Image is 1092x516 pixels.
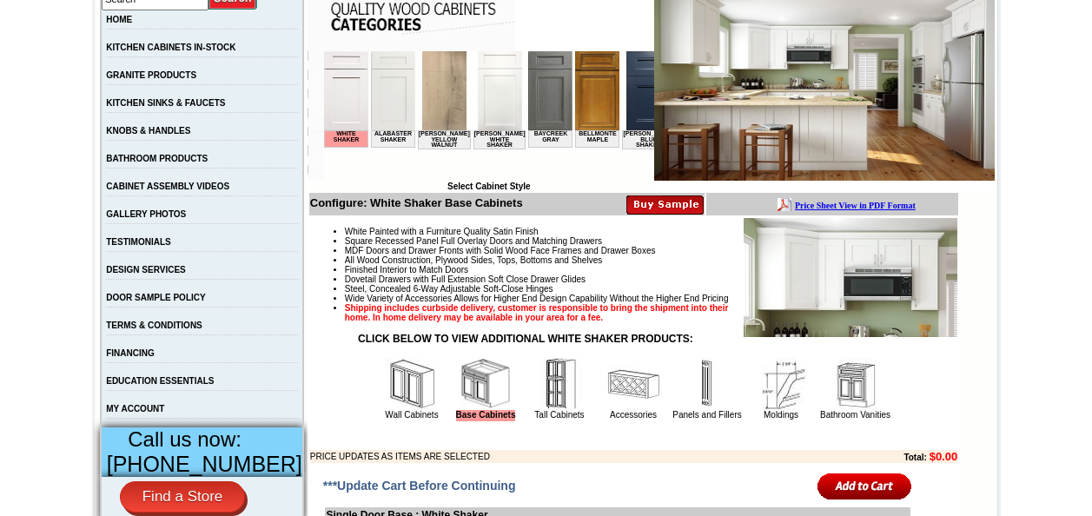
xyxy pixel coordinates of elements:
[106,43,235,52] a: KITCHEN CABINETS IN-STOCK
[106,265,186,275] a: DESIGN SERVICES
[607,358,659,410] img: Accessories
[106,293,205,302] a: DOOR SAMPLE POLICY
[672,410,741,420] a: Panels and Fillers
[764,410,798,420] a: Moldings
[20,7,141,17] b: Price Sheet View in PDF Format
[106,209,186,219] a: GALLERY PHOTOS
[106,348,155,358] a: FINANCING
[310,196,523,209] b: Configure: White Shaker Base Cabinets
[345,236,957,246] li: Square Recessed Panel Full Overlay Doors and Matching Drawers
[106,15,132,24] a: HOME
[106,404,164,413] a: MY ACCOUNT
[345,303,729,322] strong: Shipping includes curbside delivery, customer is responsible to bring the shipment into their hom...
[310,450,809,463] td: PRICE UPDATES AS ITEMS ARE SELECTED
[345,284,957,294] li: Steel, Concealed 6-Way Adjustable Soft-Close Hinges
[345,294,957,303] li: Wide Variety of Accessories Allows for Higher End Design Capability Without the Higher End Pricing
[128,427,242,451] span: Call us now:
[345,275,957,284] li: Dovetail Drawers with Full Extension Soft Close Drawer Glides
[533,358,586,410] img: Tall Cabinets
[345,255,957,265] li: All Wood Construction, Plywood Sides, Tops, Bottoms and Shelves
[681,358,733,410] img: Panels and Fillers
[358,333,693,345] strong: CLICK BELOW TO VIEW ADDITIONAL WHITE SHAKER PRODUCTS:
[106,321,202,330] a: TERMS & CONDITIONS
[534,410,584,420] a: Tall Cabinets
[385,410,438,420] a: Wall Cabinets
[107,452,302,476] span: [PHONE_NUMBER]
[106,154,208,163] a: BATHROOM PRODUCTS
[106,182,229,191] a: CABINET ASSEMBLY VIDEOS
[820,410,890,420] a: Bathroom Vanities
[610,410,657,420] a: Accessories
[3,4,17,18] img: pdf.png
[386,358,438,410] img: Wall Cabinets
[447,182,531,191] b: Select Cabinet Style
[345,265,957,275] li: Finished Interior to Match Doors
[345,227,957,236] li: White Painted with a Furniture Quality Satin Finish
[106,70,196,80] a: GRANITE PRODUCTS
[106,237,170,247] a: TESTIMONIALS
[930,450,958,463] b: $0.00
[106,98,225,108] a: KITCHEN SINKS & FAUCETS
[903,453,926,462] b: Total:
[456,410,516,421] a: Base Cabinets
[460,358,512,410] img: Base Cabinets
[323,479,516,493] span: ***Update Cart Before Continuing
[324,51,654,182] iframe: Browser incompatible
[817,472,912,500] input: Add to Cart
[106,126,190,136] a: KNOBS & HANDLES
[345,246,957,255] li: MDF Doors and Drawer Fronts with Solid Wood Face Frames and Drawer Boxes
[20,3,141,17] a: Price Sheet View in PDF Format
[106,376,214,386] a: EDUCATION ESSENTIALS
[744,218,957,337] img: Product Image
[829,358,881,410] img: Bathroom Vanities
[120,481,246,513] a: Find a Store
[298,79,351,98] td: [PERSON_NAME] Blue Shaker
[755,358,807,410] img: Moldings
